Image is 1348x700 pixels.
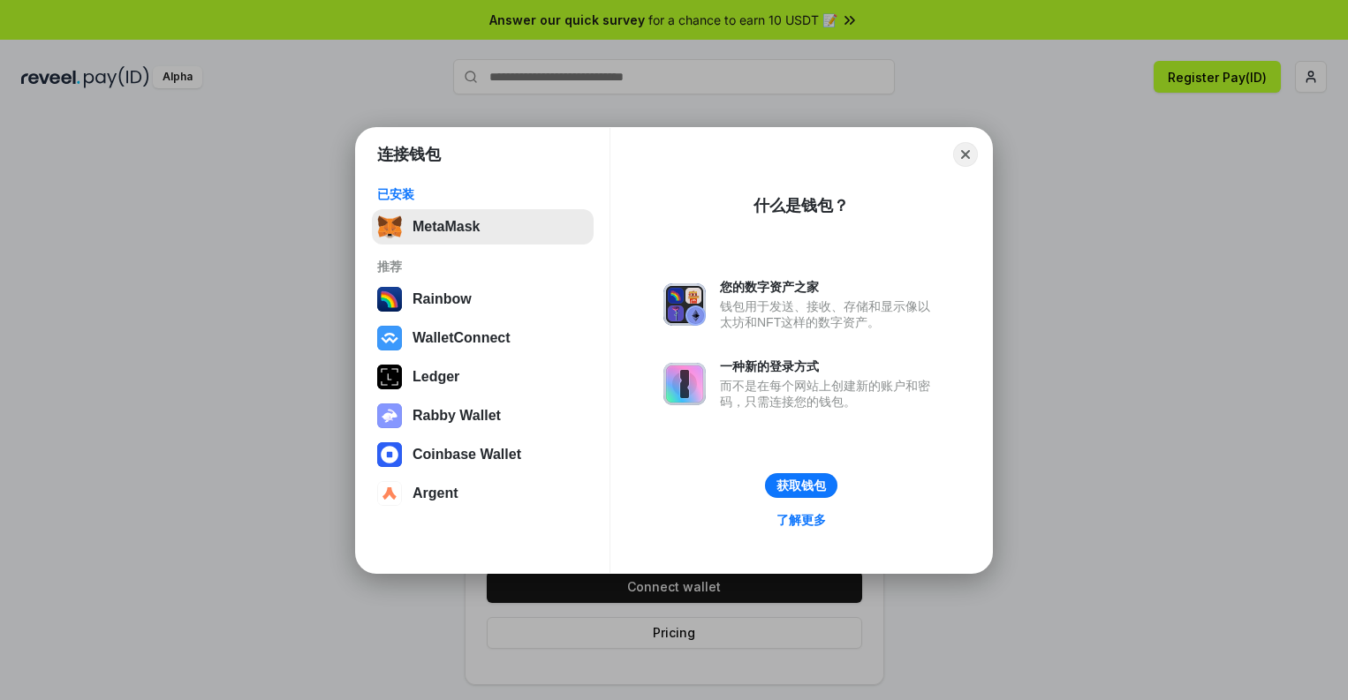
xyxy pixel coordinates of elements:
img: svg+xml,%3Csvg%20width%3D%2228%22%20height%3D%2228%22%20viewBox%3D%220%200%2028%2028%22%20fill%3D... [377,442,402,467]
div: 您的数字资产之家 [720,279,939,295]
div: Ledger [413,369,459,385]
button: 获取钱包 [765,473,837,498]
div: 什么是钱包？ [754,195,849,216]
div: MetaMask [413,219,480,235]
button: Argent [372,476,594,511]
div: 了解更多 [776,512,826,528]
div: 钱包用于发送、接收、存储和显示像以太坊和NFT这样的数字资产。 [720,298,939,330]
button: Rabby Wallet [372,398,594,433]
h1: 连接钱包 [377,144,441,165]
div: 而不是在每个网站上创建新的账户和密码，只需连接您的钱包。 [720,378,939,410]
img: svg+xml,%3Csvg%20xmlns%3D%22http%3A%2F%2Fwww.w3.org%2F2000%2Fsvg%22%20fill%3D%22none%22%20viewBox... [663,283,706,326]
button: Rainbow [372,282,594,317]
img: svg+xml,%3Csvg%20fill%3D%22none%22%20height%3D%2233%22%20viewBox%3D%220%200%2035%2033%22%20width%... [377,215,402,239]
div: 已安装 [377,186,588,202]
button: Close [953,142,978,167]
div: 获取钱包 [776,478,826,493]
div: 推荐 [377,259,588,275]
img: svg+xml,%3Csvg%20width%3D%2228%22%20height%3D%2228%22%20viewBox%3D%220%200%2028%2028%22%20fill%3D... [377,326,402,350]
button: MetaMask [372,209,594,245]
img: svg+xml,%3Csvg%20width%3D%22120%22%20height%3D%22120%22%20viewBox%3D%220%200%20120%20120%22%20fil... [377,287,402,312]
div: WalletConnect [413,330,511,346]
button: Coinbase Wallet [372,437,594,472]
button: Ledger [372,359,594,395]
img: svg+xml,%3Csvg%20xmlns%3D%22http%3A%2F%2Fwww.w3.org%2F2000%2Fsvg%22%20fill%3D%22none%22%20viewBox... [377,403,402,428]
button: WalletConnect [372,320,594,356]
div: Rabby Wallet [413,408,501,424]
div: 一种新的登录方式 [720,358,939,374]
div: Argent [413,485,458,501]
img: svg+xml,%3Csvg%20xmlns%3D%22http%3A%2F%2Fwww.w3.org%2F2000%2Fsvg%22%20width%3D%2228%22%20height%3... [377,365,402,389]
div: Coinbase Wallet [413,447,521,463]
a: 了解更多 [766,508,837,531]
div: Rainbow [413,291,472,307]
img: svg+xml,%3Csvg%20xmlns%3D%22http%3A%2F%2Fwww.w3.org%2F2000%2Fsvg%22%20fill%3D%22none%22%20viewBox... [663,363,706,405]
img: svg+xml,%3Csvg%20width%3D%2228%22%20height%3D%2228%22%20viewBox%3D%220%200%2028%2028%22%20fill%3D... [377,481,402,506]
